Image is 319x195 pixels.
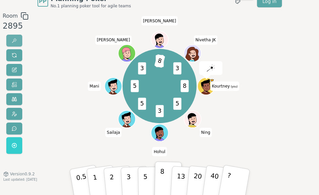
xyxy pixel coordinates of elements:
button: Reset votes [6,49,22,61]
span: 3 [155,105,163,117]
span: Click to change your name [95,35,132,45]
span: Kourtney is the host [210,78,214,82]
span: Click to change your name [152,147,167,156]
span: 8 [181,80,189,92]
button: Click to change your avatar [198,78,214,94]
span: 8 [154,54,165,68]
button: Change deck [6,79,22,91]
div: 2895 [3,20,29,32]
span: Click to change your name [141,16,178,25]
button: Get a named room [6,137,22,154]
button: Change avatar [6,108,22,120]
span: 5 [130,80,138,92]
span: Click to change your name [199,127,212,137]
span: (you) [230,85,238,88]
span: Click to change your name [194,35,218,45]
button: Send feedback [6,122,22,134]
span: 5 [138,98,146,110]
span: Click to change your name [210,82,239,91]
span: 5 [173,98,181,110]
span: Last updated: [DATE] [3,178,37,181]
span: 3 [138,62,146,74]
span: Click to change your name [88,82,101,91]
button: Reveal votes [6,35,22,47]
span: No.1 planning poker tool for agile teams [51,3,131,9]
span: Click to change your name [105,127,122,137]
button: Version0.9.2 [3,171,35,177]
button: Change name [6,64,22,76]
span: Room [3,12,18,20]
span: Version 0.9.2 [10,171,35,177]
button: Watch only [6,93,22,105]
img: reveal [206,65,214,71]
span: 3 [173,62,181,74]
